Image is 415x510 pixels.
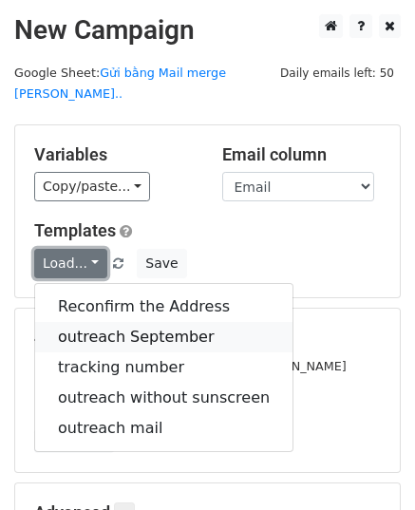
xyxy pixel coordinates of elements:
[14,66,226,102] a: Gửi bằng Mail merge [PERSON_NAME]..
[35,352,292,383] a: tracking number
[14,14,401,47] h2: New Campaign
[35,413,292,444] a: outreach mail
[14,66,226,102] small: Google Sheet:
[320,419,415,510] iframe: Chat Widget
[34,144,194,165] h5: Variables
[34,220,116,240] a: Templates
[34,249,107,278] a: Load...
[34,359,347,373] small: [EMAIL_ADDRESS][PERSON_NAME][DOMAIN_NAME]
[34,172,150,201] a: Copy/paste...
[274,63,401,84] span: Daily emails left: 50
[35,322,292,352] a: outreach September
[35,292,292,322] a: Reconfirm the Address
[222,144,382,165] h5: Email column
[274,66,401,80] a: Daily emails left: 50
[137,249,186,278] button: Save
[35,383,292,413] a: outreach without sunscreen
